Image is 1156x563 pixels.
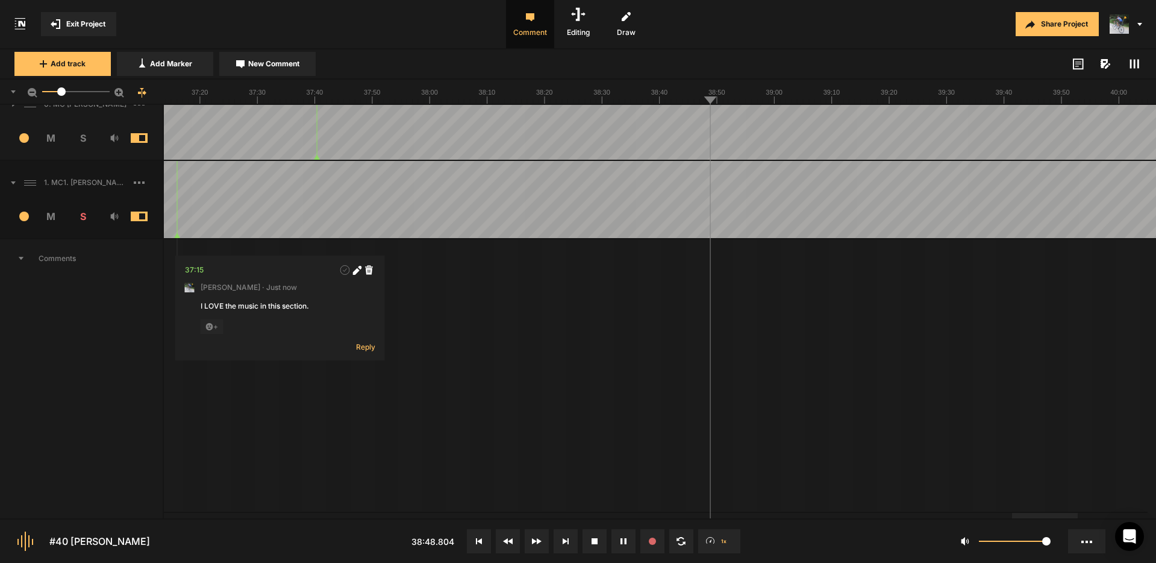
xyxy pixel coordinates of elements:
[51,58,86,69] span: Add track
[185,283,195,292] img: ACg8ocLxXzHjWyafR7sVkIfmxRufCxqaSAR27SDjuE-ggbMy1qqdgD8=s96-c
[1016,12,1099,36] button: Share Project
[185,264,204,276] div: 37:15.971
[766,89,783,96] text: 39:00
[479,89,496,96] text: 38:10
[996,89,1013,96] text: 39:40
[49,534,150,549] div: #40 [PERSON_NAME]
[1053,89,1070,96] text: 39:50
[1115,522,1144,551] div: Open Intercom Messenger
[201,319,223,334] span: +
[67,209,99,224] span: S
[938,89,955,96] text: 39:30
[201,282,297,293] span: [PERSON_NAME] · Just now
[651,89,668,96] text: 38:40
[41,12,116,36] button: Exit Project
[66,19,105,30] span: Exit Project
[823,89,840,96] text: 39:10
[421,89,438,96] text: 38:00
[698,529,740,553] button: 1x
[881,89,898,96] text: 39:20
[1110,14,1129,34] img: ACg8ocLxXzHjWyafR7sVkIfmxRufCxqaSAR27SDjuE-ggbMy1qqdgD8=s96-c
[39,177,134,188] span: 1. MC1. [PERSON_NAME].mp3
[117,52,213,76] button: Add Marker
[201,301,360,312] div: I LOVE the music in this section.
[708,89,725,96] text: 38:50
[356,342,375,352] span: Reply
[411,536,454,547] span: 38:48.804
[150,58,192,69] span: Add Marker
[192,89,208,96] text: 37:20
[67,131,99,145] span: S
[36,131,67,145] span: M
[593,89,610,96] text: 38:30
[14,52,111,76] button: Add track
[36,209,67,224] span: M
[307,89,323,96] text: 37:40
[248,58,299,69] span: New Comment
[364,89,381,96] text: 37:50
[219,52,316,76] button: New Comment
[536,89,553,96] text: 38:20
[1110,89,1127,96] text: 40:00
[249,89,266,96] text: 37:30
